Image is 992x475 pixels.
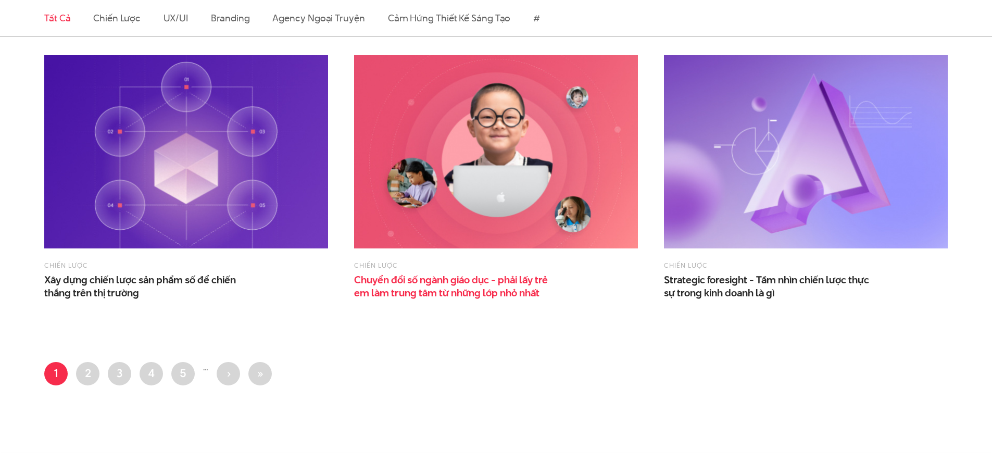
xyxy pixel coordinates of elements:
[93,11,140,24] a: Chiến lược
[257,365,263,381] span: »
[203,362,208,373] li: …
[354,286,539,299] span: em làm trung tâm từ những lớp nhỏ nhất
[44,273,253,299] a: Xây dựng chiến lược sản phẩm số để chiếnthắng trên thị trường
[664,260,708,270] a: Chiến lược
[227,365,231,381] span: ›
[664,273,872,299] a: Strategic foresight - Tầm nhìn chiến lược thựcsự trong kinh doanh là gì
[164,11,189,24] a: UX/UI
[171,362,195,385] a: 5
[140,362,163,385] a: 4
[108,362,131,385] a: 3
[272,11,365,24] a: Agency ngoại truyện
[211,11,249,24] a: Branding
[354,273,562,299] span: Chuyển đổi số ngành giáo dục - phải lấy trẻ
[388,11,511,24] a: Cảm hứng thiết kế sáng tạo
[76,362,99,385] a: 2
[354,55,638,248] img: Chuyển đổi số ngành giáo dục
[44,55,328,248] img: Xây dựng chiến lược sản phẩm số để chiến thắng trên thị trường
[354,260,398,270] a: Chiến lược
[44,273,253,299] span: Xây dựng chiến lược sản phẩm số để chiến
[664,273,872,299] span: Strategic foresight - Tầm nhìn chiến lược thực
[664,55,948,248] img: Strategic foresight - Tầm nhìn chiến lược thực sự trong kinh doanh là gì
[44,260,88,270] a: Chiến lược
[44,11,70,24] a: Tất cả
[44,286,139,299] span: thắng trên thị trường
[664,286,774,299] span: sự trong kinh doanh là gì
[533,11,540,24] a: #
[354,273,562,299] a: Chuyển đổi số ngành giáo dục - phải lấy trẻem làm trung tâm từ những lớp nhỏ nhất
